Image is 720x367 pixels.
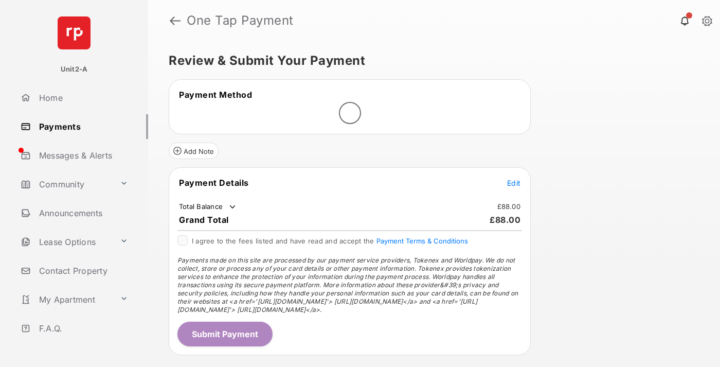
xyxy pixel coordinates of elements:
[177,256,518,313] span: Payments made on this site are processed by our payment service providers, Tokenex and Worldpay. ...
[16,143,148,168] a: Messages & Alerts
[16,287,116,312] a: My Apartment
[16,258,148,283] a: Contact Property
[177,322,273,346] button: Submit Payment
[192,237,468,245] span: I agree to the fees listed and have read and accept the
[178,202,238,212] td: Total Balance
[16,230,116,254] a: Lease Options
[16,316,148,341] a: F.A.Q.
[507,179,520,187] span: Edit
[61,64,88,75] p: Unit2-A
[497,202,521,211] td: £88.00
[187,14,294,27] strong: One Tap Payment
[179,90,252,100] span: Payment Method
[16,172,116,197] a: Community
[169,55,691,67] h5: Review & Submit Your Payment
[376,237,468,245] button: I agree to the fees listed and have read and accept the
[179,178,249,188] span: Payment Details
[169,143,219,159] button: Add Note
[58,16,91,49] img: svg+xml;base64,PHN2ZyB4bWxucz0iaHR0cDovL3d3dy53My5vcmcvMjAwMC9zdmciIHdpZHRoPSI2NCIgaGVpZ2h0PSI2NC...
[179,215,229,225] span: Grand Total
[490,215,520,225] span: £88.00
[16,201,148,225] a: Announcements
[16,85,148,110] a: Home
[507,178,520,188] button: Edit
[16,114,148,139] a: Payments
